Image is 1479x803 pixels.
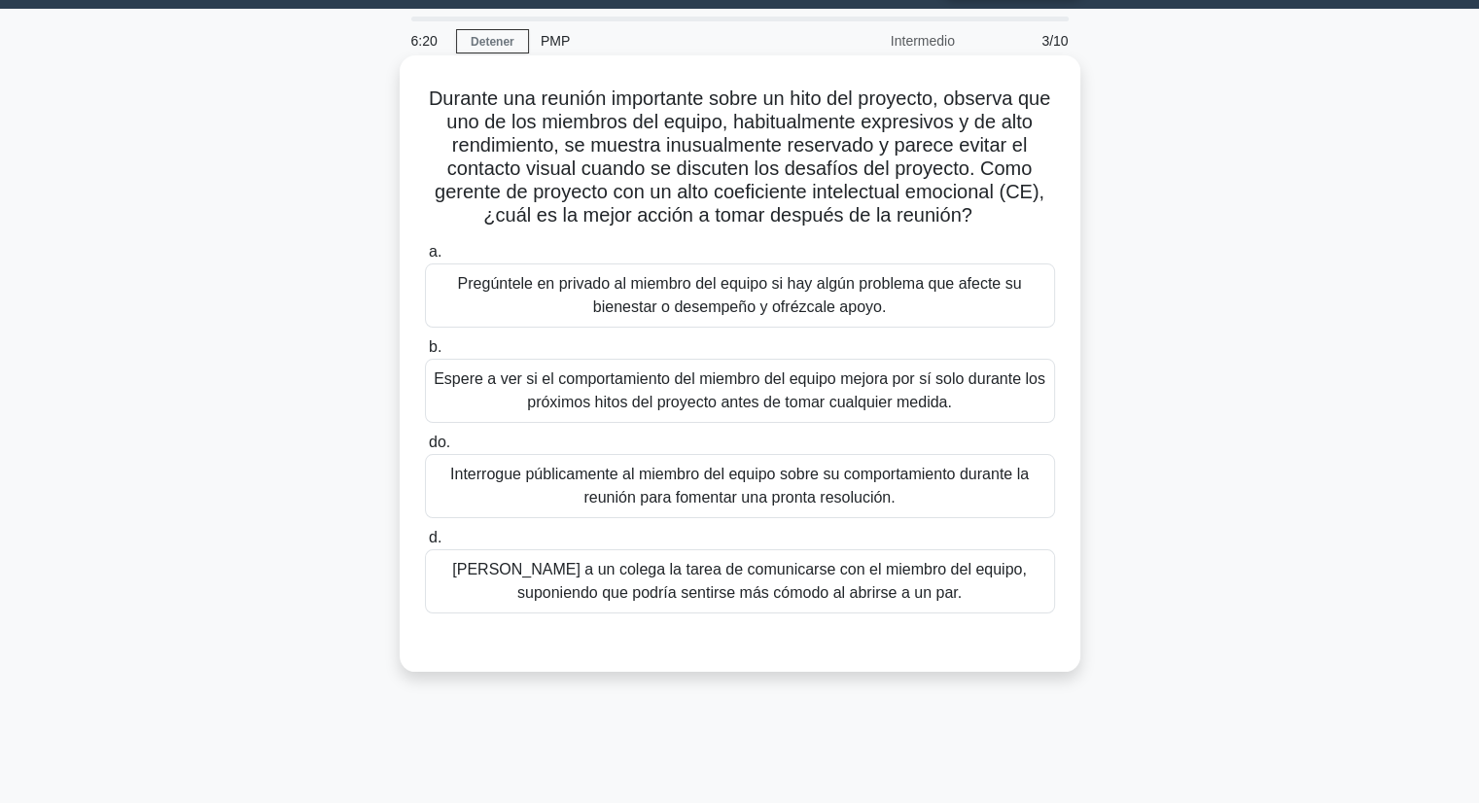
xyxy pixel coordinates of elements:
[450,466,1029,506] font: Interrogue públicamente al miembro del equipo sobre su comportamiento durante la reunión para fom...
[1041,33,1068,49] font: 3/10
[400,21,456,60] div: 6:20
[429,243,441,260] font: a.
[471,35,514,49] font: Detener
[434,370,1045,410] font: Espere a ver si el comportamiento del miembro del equipo mejora por sí solo durante los próximos ...
[429,338,441,355] font: b.
[429,87,1050,226] font: Durante una reunión importante sobre un hito del proyecto, observa que uno de los miembros del eq...
[541,33,570,49] font: PMP
[458,275,1022,315] font: Pregúntele en privado al miembro del equipo si hay algún problema que afecte su bienestar o desem...
[452,561,1027,601] font: [PERSON_NAME] a un colega la tarea de comunicarse con el miembro del equipo, suponiendo que podrí...
[456,29,529,53] a: Detener
[429,434,450,450] font: do.
[891,33,955,49] font: Intermedio
[429,529,441,545] font: d.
